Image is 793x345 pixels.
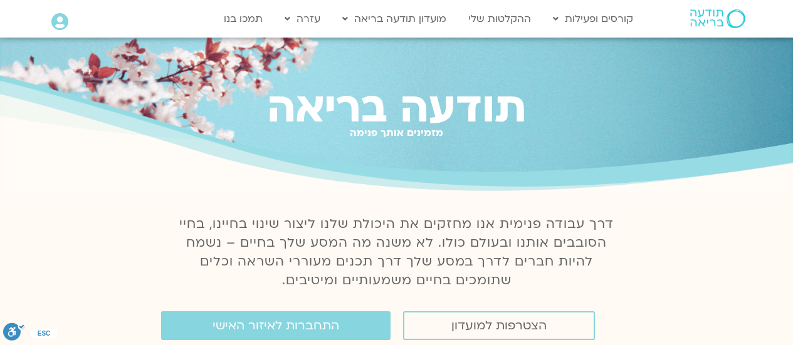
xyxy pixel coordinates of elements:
[336,7,453,31] a: מועדון תודעה בריאה
[690,9,745,28] img: תודעה בריאה
[213,319,339,332] span: התחברות לאיזור האישי
[218,7,269,31] a: תמכו בנו
[547,7,639,31] a: קורסים ופעילות
[462,7,537,31] a: ההקלטות שלי
[451,319,547,332] span: הצטרפות למועדון
[172,215,621,290] p: דרך עבודה פנימית אנו מחזקים את היכולת שלנו ליצור שינוי בחיינו, בחיי הסובבים אותנו ובעולם כולו. לא...
[278,7,327,31] a: עזרה
[161,311,391,340] a: התחברות לאיזור האישי
[403,311,595,340] a: הצטרפות למועדון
